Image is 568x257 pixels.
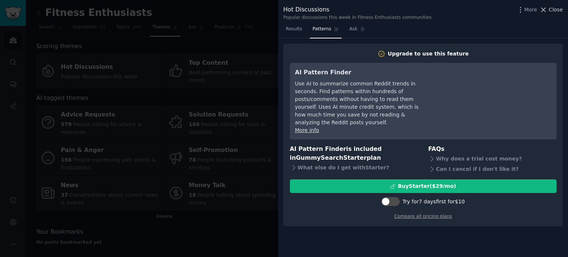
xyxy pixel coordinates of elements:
[283,5,432,14] div: Hot Discussions
[428,145,557,154] h3: FAQs
[428,164,557,174] div: Can I cancel if I don't like it?
[290,179,557,193] button: BuyStarter($29/mo)
[290,163,418,173] div: What else do I get with Starter ?
[290,145,418,163] h3: AI Pattern Finder is included in plan
[295,68,430,77] h3: AI Pattern Finder
[296,154,366,161] span: GummySearch Starter
[517,6,537,14] button: More
[549,6,563,14] span: Close
[524,6,537,14] span: More
[283,14,432,21] div: Popular discussions this week in Fitness Enthusiasts communities
[295,80,430,126] div: Use AI to summarize common Reddit trends in seconds. Find patterns within hundreds of posts/comme...
[398,182,456,190] div: Buy Starter ($ 29 /mo )
[349,26,358,33] span: Ask
[283,23,305,38] a: Results
[388,50,469,58] div: Upgrade to use this feature
[440,68,551,124] iframe: YouTube video player
[312,26,331,33] span: Patterns
[428,153,557,164] div: Why does a trial cost money?
[295,127,319,133] a: More info
[286,26,302,33] span: Results
[310,23,341,38] a: Patterns
[347,23,368,38] a: Ask
[394,214,452,219] a: Compare all pricing plans
[540,6,563,14] button: Close
[402,198,464,206] div: Try for 7 days first for $10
